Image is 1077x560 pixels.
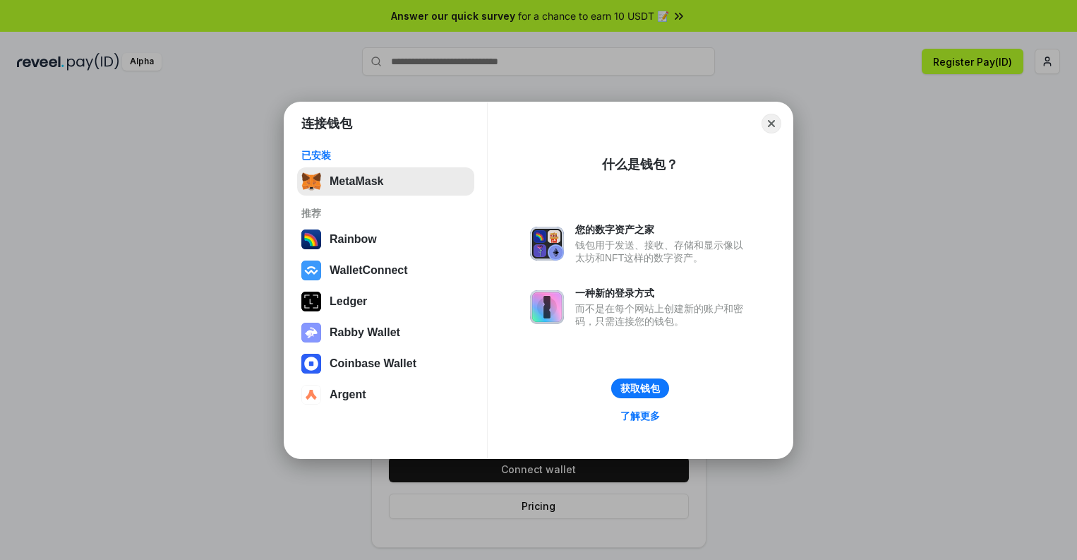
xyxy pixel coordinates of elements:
div: 什么是钱包？ [602,156,678,173]
img: svg+xml,%3Csvg%20xmlns%3D%22http%3A%2F%2Fwww.w3.org%2F2000%2Fsvg%22%20width%3D%2228%22%20height%3... [301,292,321,311]
div: 而不是在每个网站上创建新的账户和密码，只需连接您的钱包。 [575,302,750,328]
a: 了解更多 [612,407,668,425]
div: WalletConnect [330,264,408,277]
div: 了解更多 [620,410,660,422]
button: 获取钱包 [611,379,669,398]
button: MetaMask [297,167,474,196]
div: 获取钱包 [620,382,660,395]
img: svg+xml,%3Csvg%20xmlns%3D%22http%3A%2F%2Fwww.w3.org%2F2000%2Fsvg%22%20fill%3D%22none%22%20viewBox... [530,290,564,324]
div: 您的数字资产之家 [575,223,750,236]
div: 一种新的登录方式 [575,287,750,299]
img: svg+xml,%3Csvg%20fill%3D%22none%22%20height%3D%2233%22%20viewBox%3D%220%200%2035%2033%22%20width%... [301,172,321,191]
div: Rabby Wallet [330,326,400,339]
div: Ledger [330,295,367,308]
div: MetaMask [330,175,383,188]
img: svg+xml,%3Csvg%20width%3D%2228%22%20height%3D%2228%22%20viewBox%3D%220%200%2028%2028%22%20fill%3D... [301,385,321,405]
img: svg+xml,%3Csvg%20width%3D%22120%22%20height%3D%22120%22%20viewBox%3D%220%200%20120%20120%22%20fil... [301,230,321,249]
div: 钱包用于发送、接收、存储和显示像以太坊和NFT这样的数字资产。 [575,239,750,264]
button: Coinbase Wallet [297,350,474,378]
div: 推荐 [301,207,470,220]
button: Argent [297,381,474,409]
button: Close [762,114,781,133]
img: svg+xml,%3Csvg%20width%3D%2228%22%20height%3D%2228%22%20viewBox%3D%220%200%2028%2028%22%20fill%3D... [301,354,321,374]
div: Coinbase Wallet [330,357,416,370]
img: svg+xml,%3Csvg%20xmlns%3D%22http%3A%2F%2Fwww.w3.org%2F2000%2Fsvg%22%20fill%3D%22none%22%20viewBox... [301,323,321,342]
div: 已安装 [301,149,470,162]
img: svg+xml,%3Csvg%20xmlns%3D%22http%3A%2F%2Fwww.w3.org%2F2000%2Fsvg%22%20fill%3D%22none%22%20viewBox... [530,227,564,261]
button: Rainbow [297,225,474,254]
img: svg+xml,%3Csvg%20width%3D%2228%22%20height%3D%2228%22%20viewBox%3D%220%200%2028%2028%22%20fill%3D... [301,261,321,280]
button: Ledger [297,287,474,316]
button: WalletConnect [297,256,474,285]
div: Argent [330,388,366,401]
button: Rabby Wallet [297,318,474,347]
div: Rainbow [330,233,377,246]
h1: 连接钱包 [301,115,352,132]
